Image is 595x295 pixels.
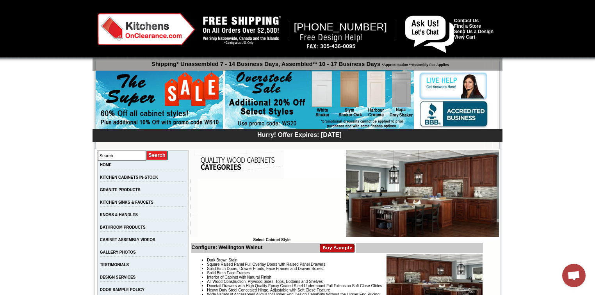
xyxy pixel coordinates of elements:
span: Heavy Duty Steel Concealed Hinge, Adjustable with Soft Close Feature [207,288,330,292]
a: Contact Us [454,18,479,23]
a: BATHROOM PRODUCTS [100,225,146,229]
a: Find a Store [454,23,481,29]
b: Select Cabinet Style [253,238,290,242]
span: [PHONE_NUMBER] [294,21,387,33]
a: GRANITE PRODUCTS [100,188,141,192]
div: Open chat [562,264,586,287]
iframe: Browser incompatible [198,179,346,238]
a: HOME [100,163,112,167]
a: View Cart [454,34,475,40]
span: All Wood Construction, Plywood Sides, Tops, Bottoms and Shelves [207,279,322,284]
b: Configure: Wellington Walnut [191,244,262,250]
a: DESIGN SERVICES [100,275,136,279]
span: Dovetail Drawers with High Quality Epoxy Coated Steel Undermount Full Extension Soft Close Glides [207,284,382,288]
img: Kitchens on Clearance Logo [98,13,195,45]
a: GALLERY PHOTOS [100,250,136,254]
span: Square Raised Panel Full Overlay Doors with Raised Panel Drawers [207,262,325,267]
div: Hurry! Offer Expires: [DATE] [96,130,502,139]
input: Submit [146,150,168,161]
span: Solid Birch Doors, Drawer Fronts, Face Frames and Drawer Boxes [207,267,322,271]
a: KITCHEN CABINETS IN-STOCK [100,175,158,179]
span: Dark Brown Stain [207,258,237,262]
a: DOOR SAMPLE POLICY [100,288,144,292]
a: Send Us a Design [454,29,493,34]
a: KNOBS & HANDLES [100,213,138,217]
span: *Approximation **Assembly Fee Applies [380,61,449,67]
a: TESTIMONIALS [100,263,129,267]
a: KITCHEN SINKS & FAUCETS [100,200,153,204]
img: Wellington Walnut [346,150,499,237]
p: Shipping* Unassembled 7 - 14 Business Days, Assembled** 10 - 17 Business Days [96,57,502,67]
span: Interior of Cabinet with Natural Finish [207,275,271,279]
a: CABINET ASSEMBLY VIDEOS [100,238,155,242]
span: Solid Birch Face Frames [207,271,249,275]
